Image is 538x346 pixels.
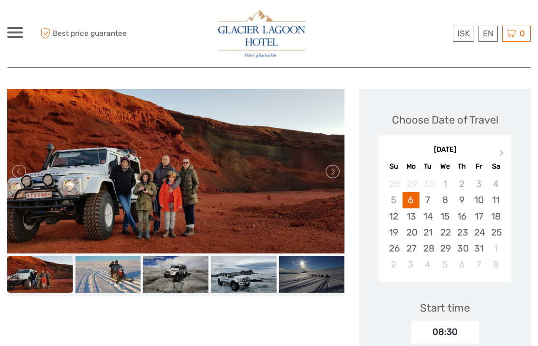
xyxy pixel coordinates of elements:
[487,240,504,256] div: Choose Saturday, November 1st, 2025
[403,256,419,272] div: Choose Monday, November 3rd, 2025
[453,192,470,208] div: Choose Thursday, October 9th, 2025
[436,160,453,173] div: We
[495,147,510,163] button: Next Month
[75,256,140,293] img: d73e4ec8b11c411d95695aa72dad6c38_slider_thumbnail.jpeg
[385,208,402,224] div: Choose Sunday, October 12th, 2025
[411,321,479,343] div: 08:30
[403,176,419,192] div: Not available Monday, September 29th, 2025
[470,192,487,208] div: Choose Friday, October 10th, 2025
[403,240,419,256] div: Choose Monday, October 27th, 2025
[38,26,138,42] span: Best price guarantee
[403,208,419,224] div: Choose Monday, October 13th, 2025
[436,240,453,256] div: Choose Wednesday, October 29th, 2025
[385,256,402,272] div: Choose Sunday, November 2nd, 2025
[487,224,504,240] div: Choose Saturday, October 25th, 2025
[403,160,419,173] div: Mo
[487,192,504,208] div: Choose Saturday, October 11th, 2025
[436,224,453,240] div: Choose Wednesday, October 22nd, 2025
[419,176,436,192] div: Not available Tuesday, September 30th, 2025
[420,300,470,315] div: Start time
[385,176,402,192] div: Not available Sunday, September 28th, 2025
[453,256,470,272] div: Choose Thursday, November 6th, 2025
[392,112,498,127] div: Choose Date of Travel
[470,240,487,256] div: Choose Friday, October 31st, 2025
[419,240,436,256] div: Choose Tuesday, October 28th, 2025
[436,256,453,272] div: Choose Wednesday, November 5th, 2025
[381,176,508,272] div: month 2025-10
[470,208,487,224] div: Choose Friday, October 17th, 2025
[470,224,487,240] div: Choose Friday, October 24th, 2025
[487,256,504,272] div: Choose Saturday, November 8th, 2025
[470,256,487,272] div: Choose Friday, November 7th, 2025
[436,192,453,208] div: Choose Wednesday, October 8th, 2025
[403,224,419,240] div: Choose Monday, October 20th, 2025
[143,256,209,293] img: 3dcb7232b5844e44b4f17a22e8dd463c_slider_thumbnail.jpeg
[279,256,344,293] img: 11659a1de0e940cb8ad064f51d5fdc78_slider_thumbnail.jpeg
[419,256,436,272] div: Choose Tuesday, November 4th, 2025
[457,29,470,38] span: ISK
[419,208,436,224] div: Choose Tuesday, October 14th, 2025
[453,224,470,240] div: Choose Thursday, October 23rd, 2025
[403,192,419,208] div: Choose Monday, October 6th, 2025
[419,224,436,240] div: Choose Tuesday, October 21st, 2025
[7,89,344,253] img: 0ffc75be5f034bc2ae228cf7fccfa3a6_main_slider.jpeg
[385,160,402,173] div: Su
[385,192,402,208] div: Not available Sunday, October 5th, 2025
[487,176,504,192] div: Not available Saturday, October 4th, 2025
[419,160,436,173] div: Tu
[436,176,453,192] div: Not available Wednesday, October 1st, 2025
[453,160,470,173] div: Th
[487,208,504,224] div: Choose Saturday, October 18th, 2025
[218,10,305,58] img: 2790-86ba44ba-e5e5-4a53-8ab7-28051417b7bc_logo_big.jpg
[453,176,470,192] div: Not available Thursday, October 2nd, 2025
[453,240,470,256] div: Choose Thursday, October 30th, 2025
[211,256,276,293] img: 4930d24b9a1d4c95bd3058e379753411_slider_thumbnail.jpeg
[487,160,504,173] div: Sa
[470,176,487,192] div: Not available Friday, October 3rd, 2025
[518,29,526,38] span: 0
[7,256,73,293] img: 0ffc75be5f034bc2ae228cf7fccfa3a6_slider_thumbnail.jpeg
[385,240,402,256] div: Choose Sunday, October 26th, 2025
[419,192,436,208] div: Choose Tuesday, October 7th, 2025
[453,208,470,224] div: Choose Thursday, October 16th, 2025
[478,26,498,42] div: EN
[436,208,453,224] div: Choose Wednesday, October 15th, 2025
[385,224,402,240] div: Choose Sunday, October 19th, 2025
[470,160,487,173] div: Fr
[378,145,511,155] div: [DATE]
